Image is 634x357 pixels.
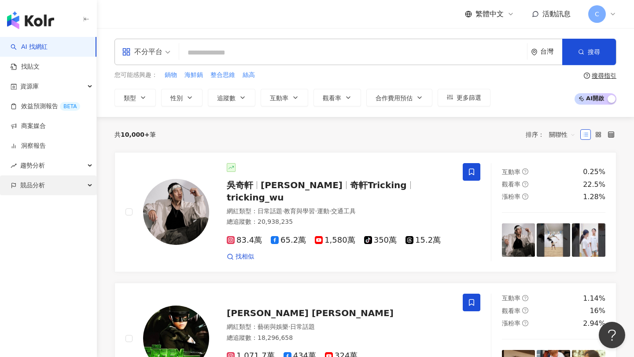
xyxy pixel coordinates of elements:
[405,236,441,245] span: 15.2萬
[583,167,605,177] div: 0.25%
[540,48,562,55] div: 台灣
[592,72,616,79] div: 搜尋指引
[20,175,45,195] span: 競品分析
[522,320,528,326] span: question-circle
[11,142,46,150] a: 洞察報告
[542,10,571,18] span: 活動訊息
[457,94,481,101] span: 更多篩選
[549,127,575,142] span: 關聯性
[208,89,255,106] button: 追蹤數
[11,163,17,169] span: rise
[170,95,183,102] span: 性別
[438,89,490,106] button: 更多篩選
[502,295,520,302] span: 互動率
[114,152,616,272] a: KOL Avatar吳奇軒[PERSON_NAME]奇軒Trickingtricking_wu網紅類型：日常話題·教育與學習·運動·交通工具總追蹤數：20,938,23583.4萬65.2萬1,...
[227,334,452,342] div: 總追蹤數 ： 18,296,658
[236,252,254,261] span: 找相似
[531,49,538,55] span: environment
[502,193,520,200] span: 漲粉率
[270,95,288,102] span: 互動率
[588,48,600,55] span: 搜尋
[583,192,605,202] div: 1.28%
[227,180,253,190] span: 吳奇軒
[121,131,150,138] span: 10,000+
[282,208,284,215] span: ·
[261,89,308,106] button: 互動率
[114,131,156,138] div: 共 筆
[258,208,282,215] span: 日常話題
[583,294,605,303] div: 1.14%
[11,43,48,51] a: searchAI 找網紅
[366,89,432,106] button: 合作費用預估
[590,306,605,316] div: 16%
[227,323,452,331] div: 網紅類型 ：
[522,307,528,313] span: question-circle
[271,236,306,245] span: 65.2萬
[165,71,177,80] span: 鍋物
[376,95,413,102] span: 合作費用預估
[572,223,605,257] img: post-image
[315,236,355,245] span: 1,580萬
[164,70,177,80] button: 鍋物
[502,307,520,314] span: 觀看率
[11,102,80,111] a: 效益預測報告BETA
[317,208,329,215] span: 運動
[20,156,45,175] span: 趨勢分析
[537,223,570,257] img: post-image
[584,73,590,79] span: question-circle
[217,95,236,102] span: 追蹤數
[288,323,290,330] span: ·
[522,168,528,175] span: question-circle
[502,223,535,257] img: post-image
[595,9,599,19] span: C
[184,70,203,80] button: 海鮮鍋
[114,89,156,106] button: 類型
[20,76,39,96] span: 資源庫
[122,47,131,56] span: appstore
[7,11,54,29] img: logo
[227,207,452,216] div: 網紅類型 ：
[210,71,235,80] span: 整合思維
[114,71,158,80] span: 您可能感興趣：
[290,323,315,330] span: 日常話題
[475,9,504,19] span: 繁體中文
[315,208,317,215] span: ·
[323,95,341,102] span: 觀看率
[124,95,136,102] span: 類型
[11,122,46,131] a: 商案媒合
[227,218,452,226] div: 總追蹤數 ： 20,938,235
[502,320,520,327] span: 漲粉率
[261,180,343,190] span: [PERSON_NAME]
[122,45,162,59] div: 不分平台
[502,181,520,188] span: 觀看率
[227,252,254,261] a: 找相似
[243,71,255,80] span: 絲高
[599,322,625,348] iframe: Help Scout Beacon - Open
[562,39,616,65] button: 搜尋
[502,168,520,175] span: 互動率
[522,193,528,200] span: question-circle
[350,180,407,190] span: 奇軒Tricking
[284,208,315,215] span: 教育與學習
[161,89,203,106] button: 性別
[227,192,284,203] span: tricking_wu
[522,295,528,301] span: question-circle
[227,308,394,318] span: [PERSON_NAME] [PERSON_NAME]
[184,71,203,80] span: 海鮮鍋
[143,179,209,245] img: KOL Avatar
[583,180,605,189] div: 22.5%
[258,323,288,330] span: 藝術與娛樂
[364,236,397,245] span: 350萬
[331,208,356,215] span: 交通工具
[522,181,528,187] span: question-circle
[242,70,255,80] button: 絲高
[210,70,236,80] button: 整合思維
[313,89,361,106] button: 觀看率
[526,127,580,142] div: 排序：
[227,236,262,245] span: 83.4萬
[583,319,605,328] div: 2.94%
[11,62,40,71] a: 找貼文
[329,208,331,215] span: ·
